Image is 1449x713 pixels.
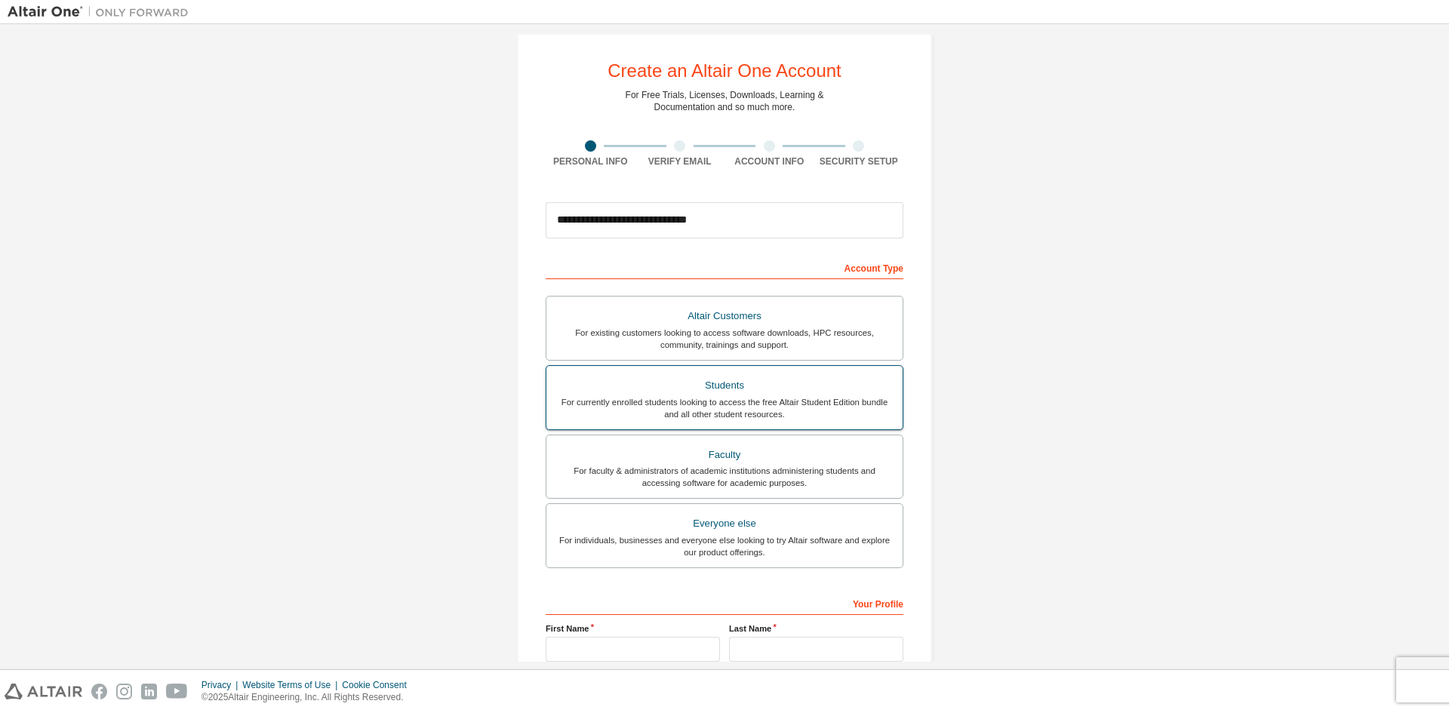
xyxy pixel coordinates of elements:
[91,684,107,699] img: facebook.svg
[546,622,720,635] label: First Name
[555,375,894,396] div: Students
[555,306,894,327] div: Altair Customers
[555,534,894,558] div: For individuals, businesses and everyone else looking to try Altair software and explore our prod...
[555,513,894,534] div: Everyone else
[546,155,635,167] div: Personal Info
[729,622,903,635] label: Last Name
[202,691,416,704] p: © 2025 Altair Engineering, Inc. All Rights Reserved.
[814,155,904,167] div: Security Setup
[555,465,894,489] div: For faculty & administrators of academic institutions administering students and accessing softwa...
[8,5,196,20] img: Altair One
[5,684,82,699] img: altair_logo.svg
[242,679,342,691] div: Website Terms of Use
[555,444,894,466] div: Faculty
[116,684,132,699] img: instagram.svg
[635,155,725,167] div: Verify Email
[608,62,841,80] div: Create an Altair One Account
[724,155,814,167] div: Account Info
[342,679,415,691] div: Cookie Consent
[555,327,894,351] div: For existing customers looking to access software downloads, HPC resources, community, trainings ...
[546,255,903,279] div: Account Type
[166,684,188,699] img: youtube.svg
[202,679,242,691] div: Privacy
[546,591,903,615] div: Your Profile
[555,396,894,420] div: For currently enrolled students looking to access the free Altair Student Edition bundle and all ...
[626,89,824,113] div: For Free Trials, Licenses, Downloads, Learning & Documentation and so much more.
[141,684,157,699] img: linkedin.svg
